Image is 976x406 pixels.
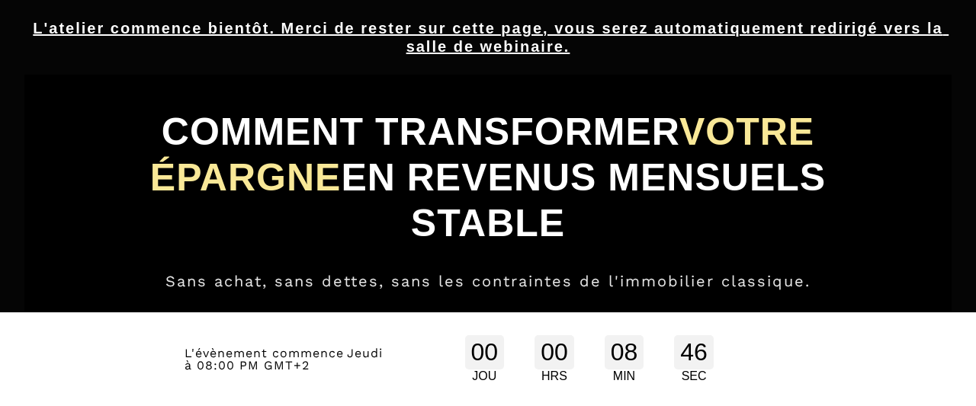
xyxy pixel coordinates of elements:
h1: COMMENT TRANSFORMER EN REVENUS MENSUELS STABLE [149,101,827,254]
div: 00 [535,335,574,369]
div: 08 [605,335,644,369]
div: SEC [674,369,714,383]
div: HRS [535,369,574,383]
span: Sans achat, sans dettes, sans les contraintes de l'immobilier classique. [165,272,811,290]
div: MIN [605,369,644,383]
div: 00 [465,335,505,369]
span: Jeudi à 08:00 PM GMT+2 [185,346,383,372]
span: L'évènement commence [185,346,344,360]
div: JOU [465,369,505,383]
span: Une méthode clé en main qui peut rapporter jusqu'à 10× plus qu'un Livret A ou une assurance-vie. [190,311,786,326]
u: L'atelier commence bientôt. Merci de rester sur cette page, vous serez automatiquement redirigé v... [33,20,949,55]
div: 46 [674,335,714,369]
